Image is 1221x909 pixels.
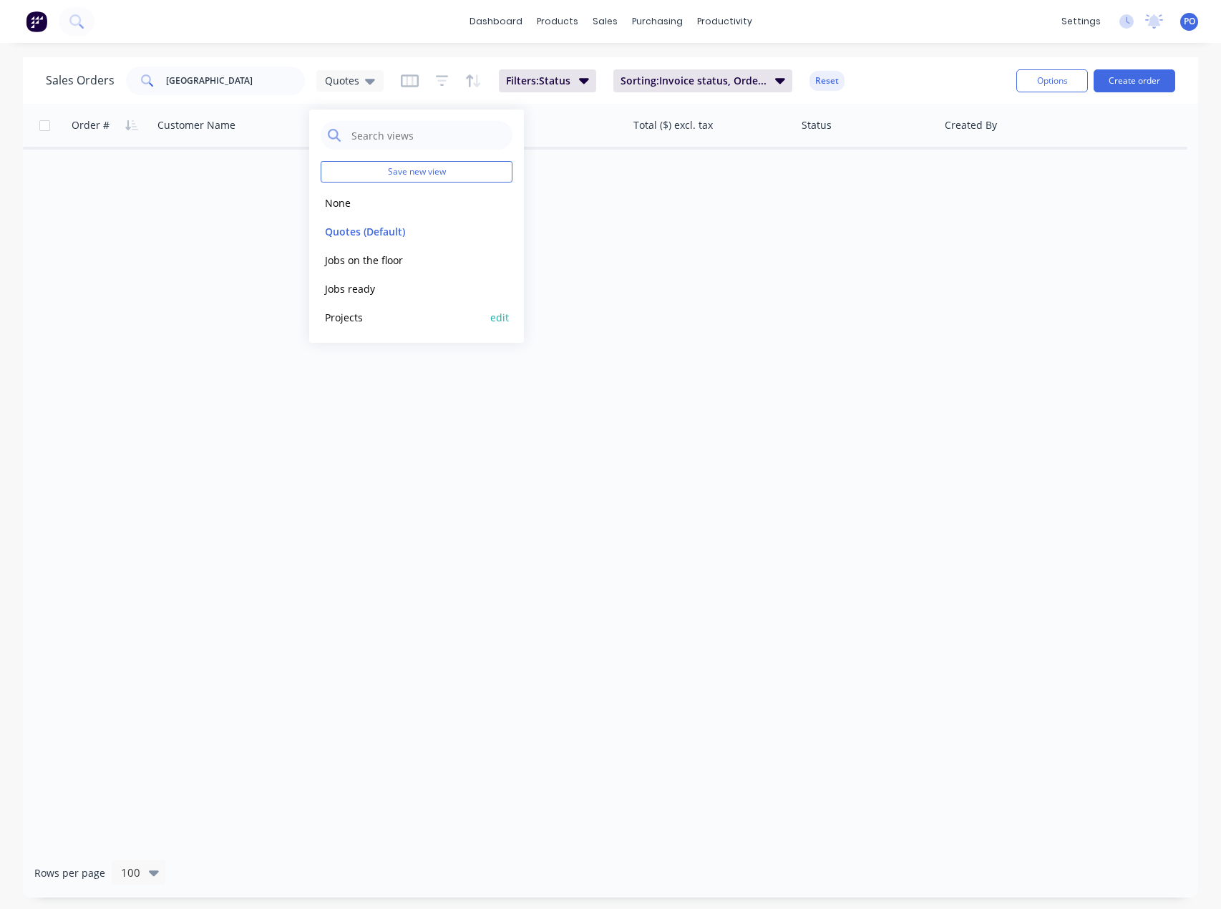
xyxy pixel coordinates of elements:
button: Save new view [321,161,512,183]
button: Reset [809,71,845,91]
button: Create order [1094,69,1175,92]
span: Quotes [325,73,359,88]
span: Sorting: Invoice status, Order # [621,74,767,88]
div: Order # [72,118,110,132]
div: products [530,11,585,32]
input: Search views [350,121,505,150]
button: Filters:Status [499,69,596,92]
div: productivity [690,11,759,32]
div: purchasing [625,11,690,32]
button: Sorting:Invoice status, Order # [613,69,792,92]
div: settings [1054,11,1108,32]
button: Options [1016,69,1088,92]
a: dashboard [462,11,530,32]
span: Rows per page [34,866,105,880]
div: sales [585,11,625,32]
button: Jobs on the floor [321,252,484,268]
h1: Sales Orders [46,74,115,87]
div: Customer Name [157,118,235,132]
button: Quotes (Default) [321,223,484,240]
button: edit [490,310,509,325]
button: Jobs ready [321,281,484,297]
div: Status [802,118,832,132]
input: Search... [166,67,306,95]
div: Total ($) excl. tax [633,118,713,132]
button: None [321,195,484,211]
div: Created By [945,118,997,132]
img: Factory [26,11,47,32]
span: PO [1184,15,1195,28]
button: Projects [321,309,484,326]
span: Filters: Status [506,74,570,88]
